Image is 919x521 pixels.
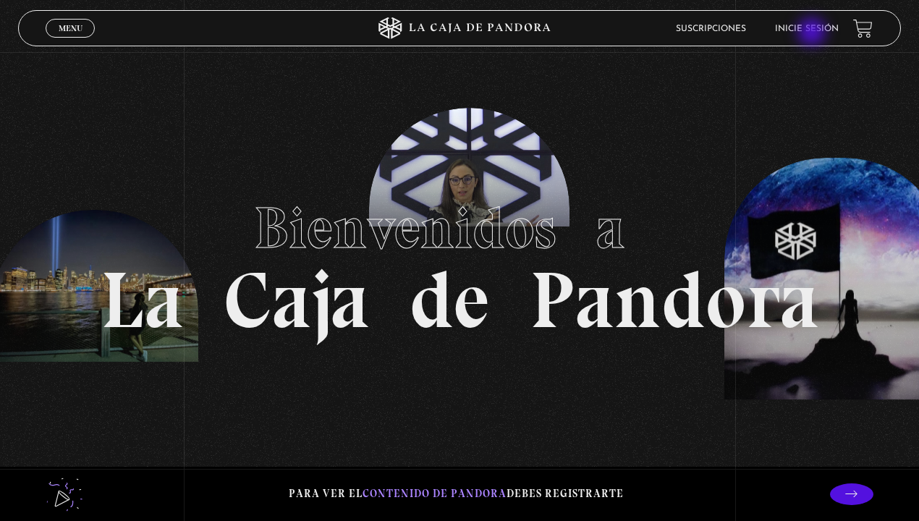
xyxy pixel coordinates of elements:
a: Suscripciones [676,25,746,33]
span: Menu [59,24,82,33]
h1: La Caja de Pandora [101,181,819,340]
span: Bienvenidos a [254,193,665,263]
a: View your shopping cart [853,19,873,38]
p: Para ver el debes registrarte [289,484,624,504]
span: contenido de Pandora [363,487,507,500]
span: Cerrar [54,36,88,46]
a: Inicie sesión [775,25,839,33]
